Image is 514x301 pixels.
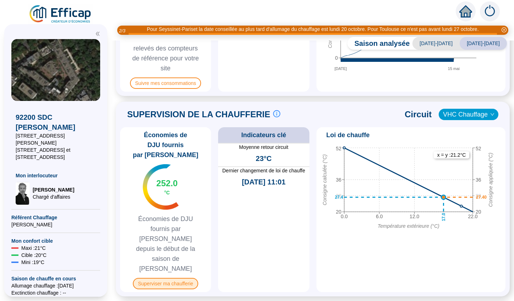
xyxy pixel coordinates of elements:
tspan: 28 [336,193,341,199]
span: Économies de DJU fournis par [PERSON_NAME] [123,130,208,160]
tspan: 12.0 [410,214,419,219]
tspan: 15 mai [448,66,459,71]
tspan: 28 [476,193,481,199]
img: indicateur températures [143,164,179,210]
text: 17.0 [441,213,446,221]
span: Saison de chauffe en cours [11,275,100,282]
span: [DATE]-[DATE] [460,37,507,50]
tspan: 20 [476,209,481,215]
tspan: 0 [335,55,338,61]
tspan: Consigne calculée (°C) [321,155,327,205]
span: Circuit [405,109,432,120]
tspan: 20 [336,209,341,215]
img: alerts [480,1,500,21]
text: 27.40 [476,195,486,200]
span: [DATE]-[DATE] [412,37,460,50]
tspan: 6.0 [376,214,383,219]
span: Mon confort cible [11,237,100,244]
span: double-left [95,31,100,36]
span: SUPERVISION DE LA CHAUFFERIE [127,109,270,120]
span: [DATE] 11:01 [242,177,286,187]
text: x = y : 21.2 °C [437,152,466,158]
span: Suivre mes consommations [130,77,201,89]
span: 252.0 [156,178,178,189]
span: Indicateurs clé [241,130,286,140]
span: [PERSON_NAME] [11,221,100,228]
span: info-circle [273,110,280,117]
span: VHC Chauffage [443,109,494,120]
img: Chargé d'affaires [16,182,30,205]
span: Superviser ma chaufferie [133,278,198,289]
tspan: 22.0 [468,214,477,219]
span: Maxi : 21 °C [21,244,46,252]
tspan: 36 [336,177,341,183]
tspan: [DATE] [334,66,347,71]
div: Pour Seyssinet-Pariset la date conseillée au plus tard d'allumage du chauffage est lundi 20 octob... [147,26,478,33]
tspan: Température extérieure (°C) [378,223,439,229]
tspan: 52 [476,146,481,151]
span: home [459,5,472,18]
span: Moyenne retour circuit [218,144,309,151]
span: Cible : 20 °C [21,252,47,259]
span: Mon interlocuteur [16,172,96,179]
text: 27.4 [335,195,343,200]
span: Saison analysée [347,38,410,48]
span: [STREET_ADDRESS] et [STREET_ADDRESS] [16,146,96,161]
tspan: 36 [476,177,481,183]
tspan: Consigne appliquée (°C) [487,153,493,207]
span: Dernier changement de loi de chauffe [218,167,309,174]
span: 23°C [256,154,272,163]
span: Loi de chauffe [326,130,370,140]
img: efficap energie logo [28,4,93,24]
span: down [490,112,494,117]
span: Chargé d'affaires [33,193,74,200]
i: 2 / 3 [119,28,125,33]
span: 92200 SDC [PERSON_NAME] [16,112,96,132]
span: [STREET_ADDRESS][PERSON_NAME] [16,132,96,146]
span: Économies de DJU fournis par [PERSON_NAME] depuis le début de la saison de [PERSON_NAME] [123,214,208,274]
span: Mini : 19 °C [21,259,44,266]
span: °C [164,189,170,196]
tspan: 0.0 [341,214,348,219]
span: Référent Chauffage [11,214,100,221]
span: Exctinction chauffage : -- [11,289,100,296]
span: [PERSON_NAME] [33,186,74,193]
span: Estimation basée sur les relevés des compteurs de référence pour votre site [123,33,208,73]
span: close-circle [502,27,507,32]
span: Allumage chauffage : [DATE] [11,282,100,289]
